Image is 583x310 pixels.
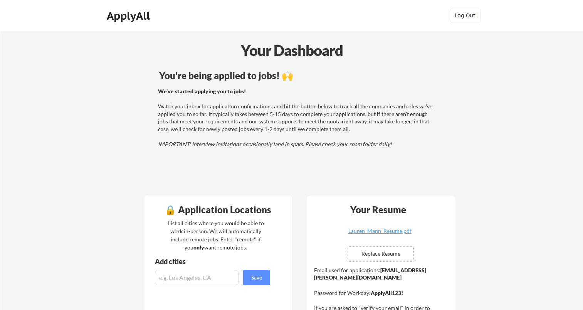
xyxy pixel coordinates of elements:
[155,270,239,285] input: e.g. Los Angeles, CA
[163,219,269,251] div: List all cities where you would be able to work in-person. We will automatically include remote j...
[158,88,246,94] strong: We've started applying you to jobs!
[450,8,481,23] button: Log Out
[334,228,426,234] div: Lauren_Mann_Resume.pdf
[146,205,290,214] div: 🔒 Application Locations
[193,244,204,251] strong: only
[334,228,426,240] a: Lauren_Mann_Resume.pdf
[158,88,436,148] div: Watch your inbox for application confirmations, and hit the button below to track all the compani...
[371,290,403,296] strong: ApplyAll123!
[155,258,272,265] div: Add cities
[314,267,426,281] strong: [EMAIL_ADDRESS][PERSON_NAME][DOMAIN_NAME]
[107,9,152,22] div: ApplyAll
[243,270,270,285] button: Save
[158,141,392,147] em: IMPORTANT: Interview invitations occasionally land in spam. Please check your spam folder daily!
[1,39,583,61] div: Your Dashboard
[340,205,417,214] div: Your Resume
[159,71,437,80] div: You're being applied to jobs! 🙌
